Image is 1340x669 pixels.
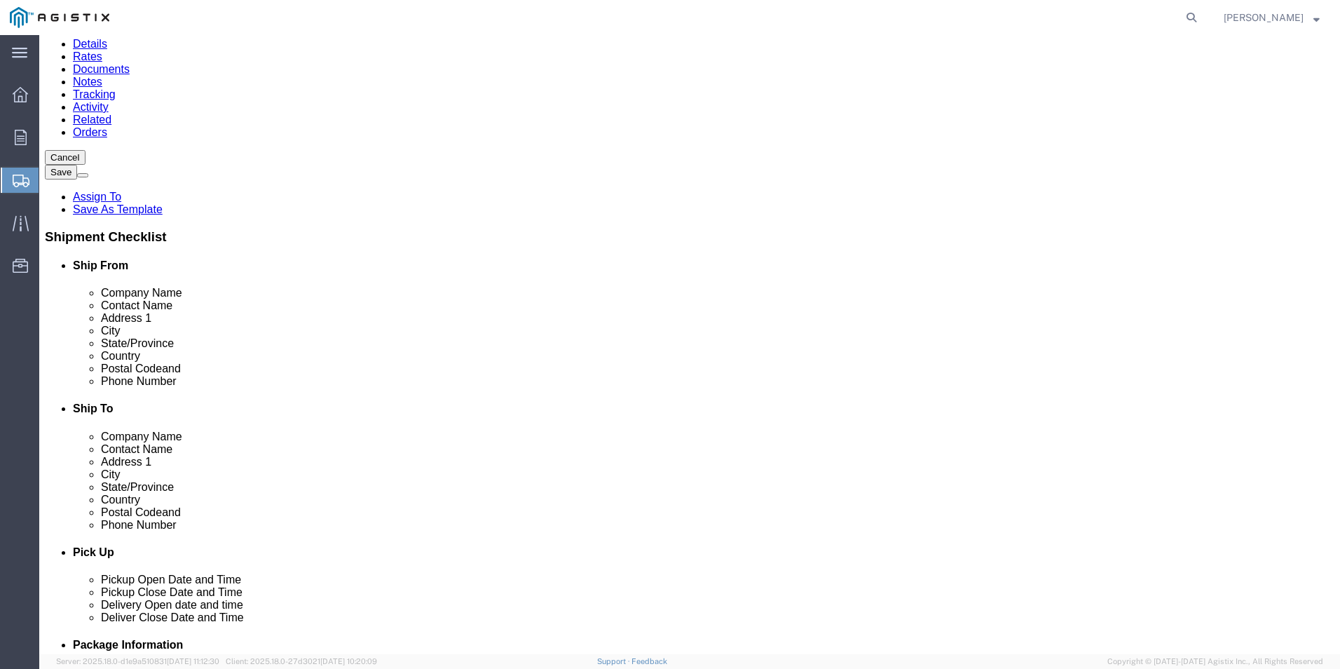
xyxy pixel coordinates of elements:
span: [DATE] 11:12:30 [167,657,219,665]
span: David Maravilla [1224,10,1304,25]
iframe: FS Legacy Container [39,35,1340,654]
span: [DATE] 10:20:09 [320,657,377,665]
button: [PERSON_NAME] [1223,9,1320,26]
a: Feedback [631,657,667,665]
span: Server: 2025.18.0-d1e9a510831 [56,657,219,665]
span: Client: 2025.18.0-27d3021 [226,657,377,665]
a: Support [597,657,632,665]
img: logo [10,7,109,28]
span: Copyright © [DATE]-[DATE] Agistix Inc., All Rights Reserved [1107,656,1323,668]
